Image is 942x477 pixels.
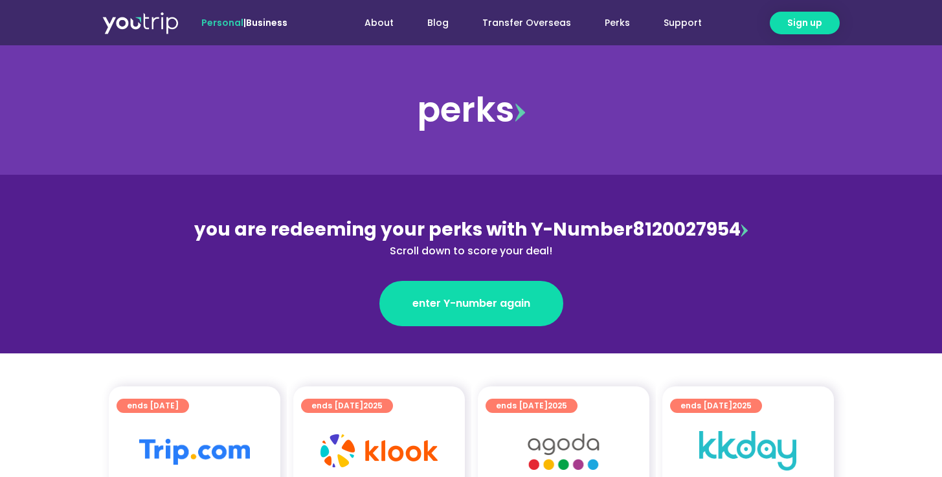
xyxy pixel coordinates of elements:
div: Scroll down to score your deal! [190,243,752,259]
a: enter Y-number again [379,281,563,326]
span: 2025 [363,400,383,411]
span: ends [DATE] [496,399,567,413]
span: you are redeeming your perks with Y-Number [194,217,633,242]
div: 8120027954 [190,216,752,259]
span: 2025 [548,400,567,411]
a: ends [DATE]2025 [486,399,578,413]
span: enter Y-number again [412,296,530,311]
span: ends [DATE] [127,399,179,413]
span: | [201,16,287,29]
a: ends [DATE]2025 [670,399,762,413]
span: Personal [201,16,243,29]
a: Blog [410,11,465,35]
a: About [348,11,410,35]
a: Perks [588,11,647,35]
span: 2025 [732,400,752,411]
nav: Menu [322,11,719,35]
a: Sign up [770,12,840,34]
a: ends [DATE]2025 [301,399,393,413]
span: ends [DATE] [311,399,383,413]
span: ends [DATE] [680,399,752,413]
a: Business [246,16,287,29]
a: ends [DATE] [117,399,189,413]
a: Support [647,11,719,35]
a: Transfer Overseas [465,11,588,35]
span: Sign up [787,16,822,30]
